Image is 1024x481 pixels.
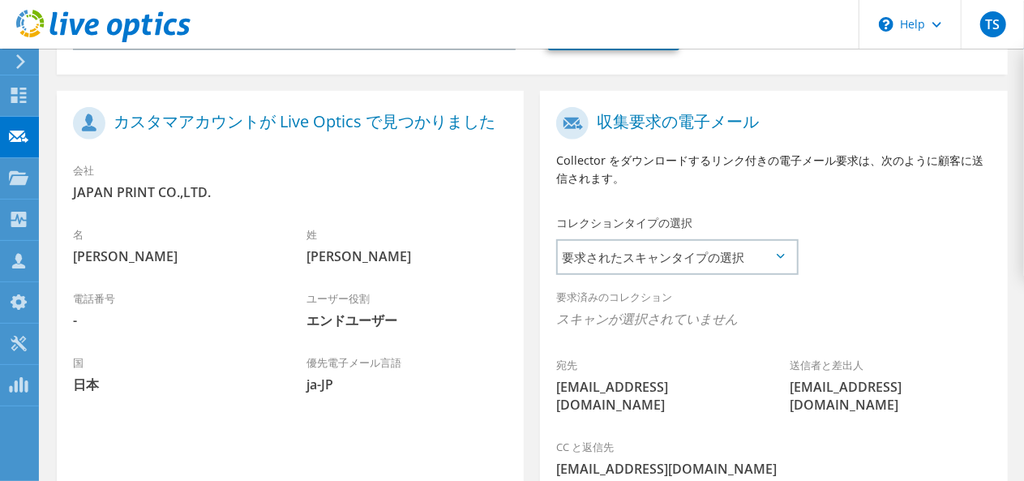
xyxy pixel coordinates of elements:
span: 要求されたスキャンタイプの選択 [558,241,795,273]
span: TS [980,11,1006,37]
label: コレクションタイプの選択 [556,215,692,231]
span: [EMAIL_ADDRESS][DOMAIN_NAME] [556,378,757,414]
div: 優先電子メール言語 [290,346,524,402]
span: - [73,311,274,329]
span: [PERSON_NAME] [306,247,508,265]
div: 電話番号 [57,281,290,337]
span: ja-JP [306,376,508,393]
h1: カスタマアカウントが Live Optics で見つかりました [73,107,499,140]
div: 要求済みのコレクション [540,280,1007,340]
div: 名 [57,217,290,273]
span: JAPAN PRINT CO.,LTD. [73,183,508,201]
span: 日本 [73,376,274,393]
div: 姓 [290,217,524,273]
div: 宛先 [540,348,773,422]
span: [EMAIL_ADDRESS][DOMAIN_NAME] [556,460,991,478]
svg: \n [879,17,893,32]
div: ユーザー役割 [290,281,524,337]
h1: 収集要求の電子メール [556,107,983,140]
span: スキャンが選択されていません [556,310,991,328]
span: エンドユーザー [306,311,508,329]
span: [EMAIL_ADDRESS][DOMAIN_NAME] [790,378,992,414]
div: 会社 [57,153,524,209]
div: 国 [57,346,290,402]
div: 送信者と差出人 [774,348,1008,422]
span: [PERSON_NAME] [73,247,274,265]
p: Collector をダウンロードするリンク付きの電子メール要求は、次のように顧客に送信されます。 [556,152,991,187]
